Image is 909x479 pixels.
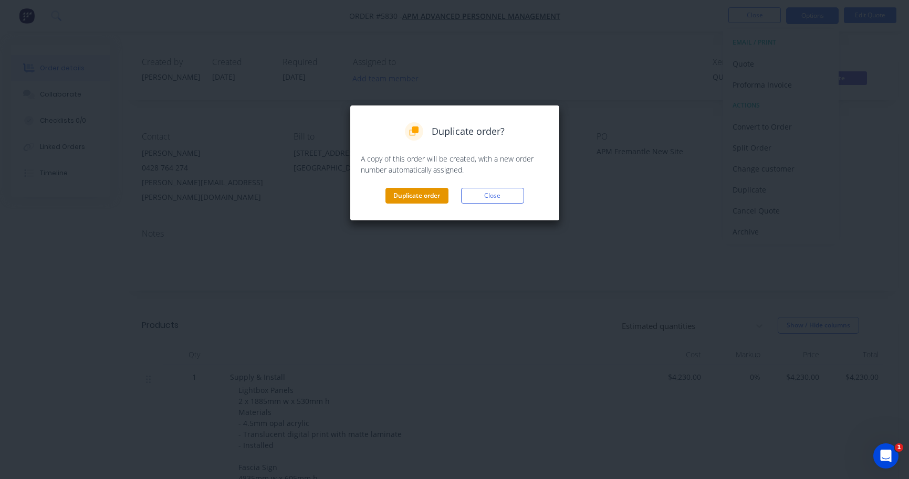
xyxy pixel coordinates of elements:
iframe: Intercom live chat [873,443,898,469]
p: A copy of this order will be created, with a new order number automatically assigned. [361,153,549,175]
button: Duplicate order [385,188,448,204]
span: Duplicate order? [432,124,505,139]
span: 1 [895,443,903,452]
button: Close [461,188,524,204]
